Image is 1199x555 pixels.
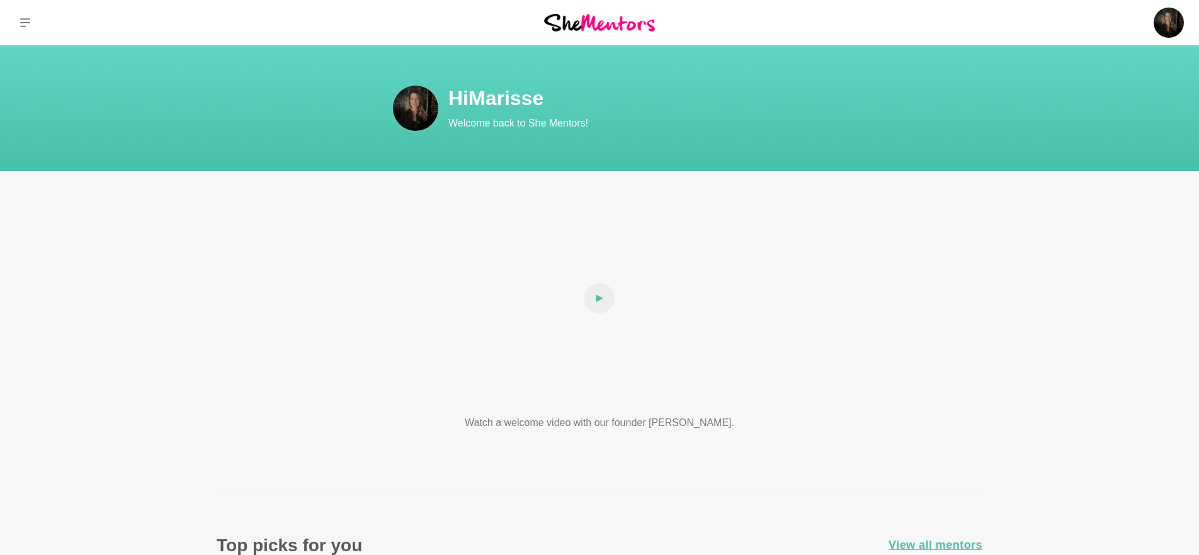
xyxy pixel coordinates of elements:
[1154,8,1184,38] img: Marisse van den Berg
[448,86,902,111] h1: Hi Marisse
[393,86,438,131] img: Marisse van den Berg
[889,536,982,554] a: View all mentors
[448,116,902,131] p: Welcome back to She Mentors!
[418,415,781,430] p: Watch a welcome video with our founder [PERSON_NAME].
[544,14,655,31] img: She Mentors Logo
